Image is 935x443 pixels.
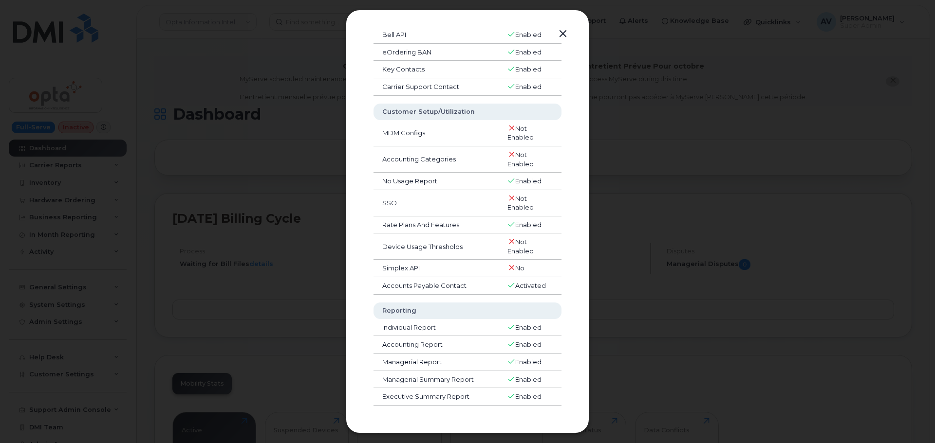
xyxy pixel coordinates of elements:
[515,375,542,383] span: Enabled
[515,221,542,229] span: Enabled
[374,336,499,354] td: Accounting Report
[374,319,499,337] td: Individual Report
[507,195,534,212] span: Not Enabled
[515,177,542,185] span: Enabled
[374,146,499,173] td: Accounting Categories
[515,392,542,400] span: Enabled
[374,233,499,260] td: Device Usage Thresholds
[893,401,928,436] iframe: Messenger Launcher
[515,264,524,272] span: No
[374,61,499,78] td: Key Contacts
[515,340,542,348] span: Enabled
[515,48,542,56] span: Enabled
[374,104,561,120] th: Customer Setup/Utilization
[374,277,499,295] td: Accounts Payable Contact
[374,120,499,146] td: MDM Configs
[374,26,499,44] td: Bell API
[507,124,534,142] span: Not Enabled
[374,371,499,389] td: Managerial Summary Report
[515,323,542,331] span: Enabled
[507,238,534,255] span: Not Enabled
[374,354,499,371] td: Managerial Report
[374,78,499,96] td: Carrier Support Contact
[374,216,499,234] td: Rate Plans And Features
[374,302,561,319] th: Reporting
[515,65,542,73] span: Enabled
[374,190,499,216] td: SSO
[374,173,499,190] td: No Usage Report
[515,282,546,289] span: Activated
[515,358,542,366] span: Enabled
[507,151,534,168] span: Not Enabled
[374,388,499,406] td: Executive Summary Report
[515,83,542,90] span: Enabled
[374,44,499,61] td: eOrdering BAN
[374,260,499,277] td: Simplex API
